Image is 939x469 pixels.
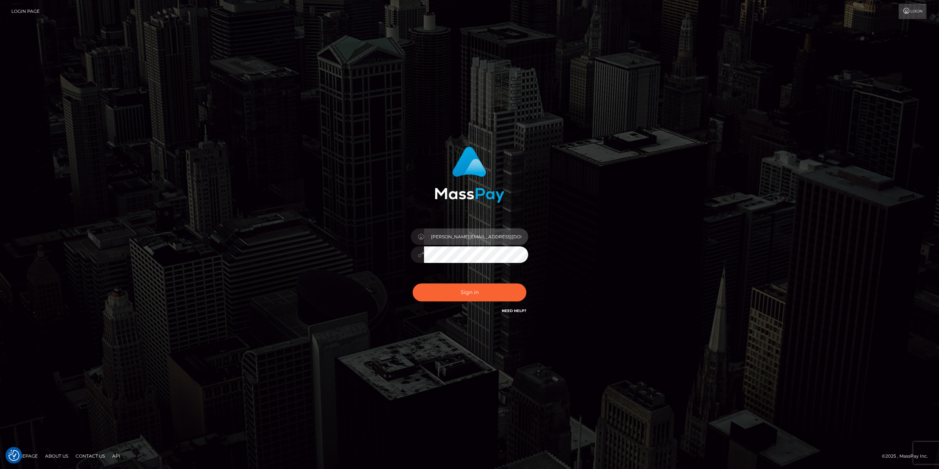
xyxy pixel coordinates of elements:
[413,283,526,301] button: Sign in
[502,308,526,313] a: Need Help?
[109,450,123,462] a: API
[8,450,19,461] img: Revisit consent button
[8,450,19,461] button: Consent Preferences
[8,450,41,462] a: Homepage
[899,4,927,19] a: Login
[424,228,528,245] input: Username...
[73,450,108,462] a: Contact Us
[42,450,71,462] a: About Us
[882,452,933,460] div: © 2025 , MassPay Inc.
[435,147,504,203] img: MassPay Login
[11,4,40,19] a: Login Page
